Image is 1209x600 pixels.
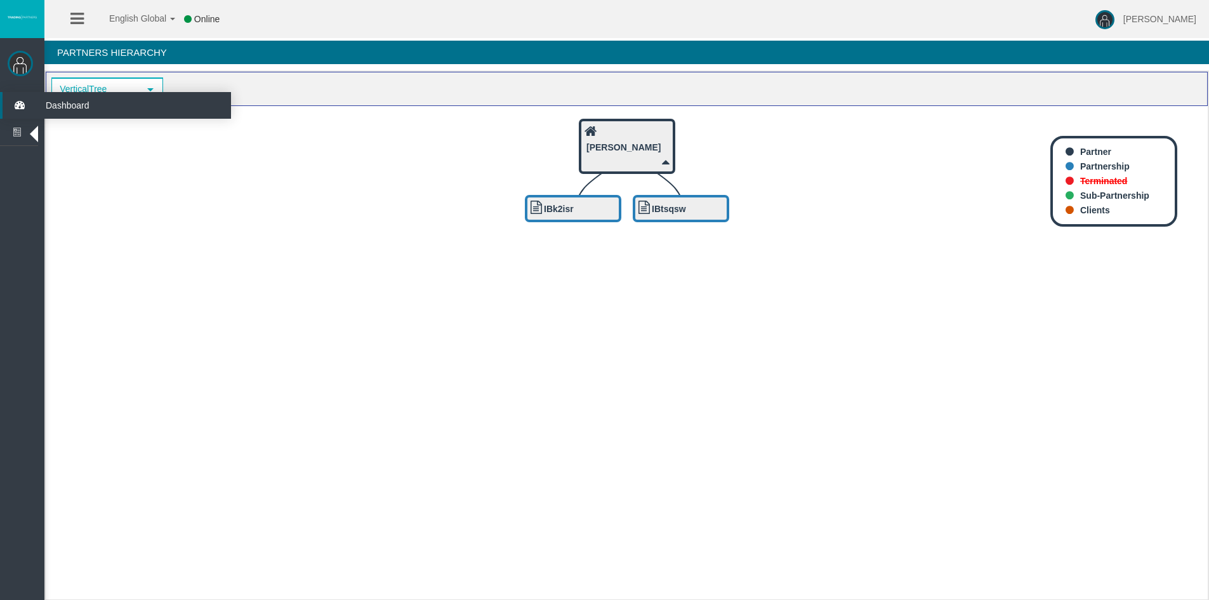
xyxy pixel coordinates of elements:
[586,142,661,152] b: [PERSON_NAME]
[36,92,161,119] span: Dashboard
[53,79,139,99] span: VerticalTree
[1095,10,1114,29] img: user-image
[1080,190,1149,201] b: Sub-Partnership
[1080,176,1127,186] b: Terminated
[93,13,166,23] span: English Global
[1080,147,1111,157] b: Partner
[145,84,155,95] span: select
[652,204,686,214] b: IBtsqsw
[194,14,220,24] span: Online
[544,204,574,214] b: IBk2isr
[44,41,1209,64] h4: Partners Hierarchy
[1123,14,1196,24] span: [PERSON_NAME]
[1080,161,1130,171] b: Partnership
[1080,205,1110,215] b: Clients
[3,92,231,119] a: Dashboard
[6,15,38,20] img: logo.svg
